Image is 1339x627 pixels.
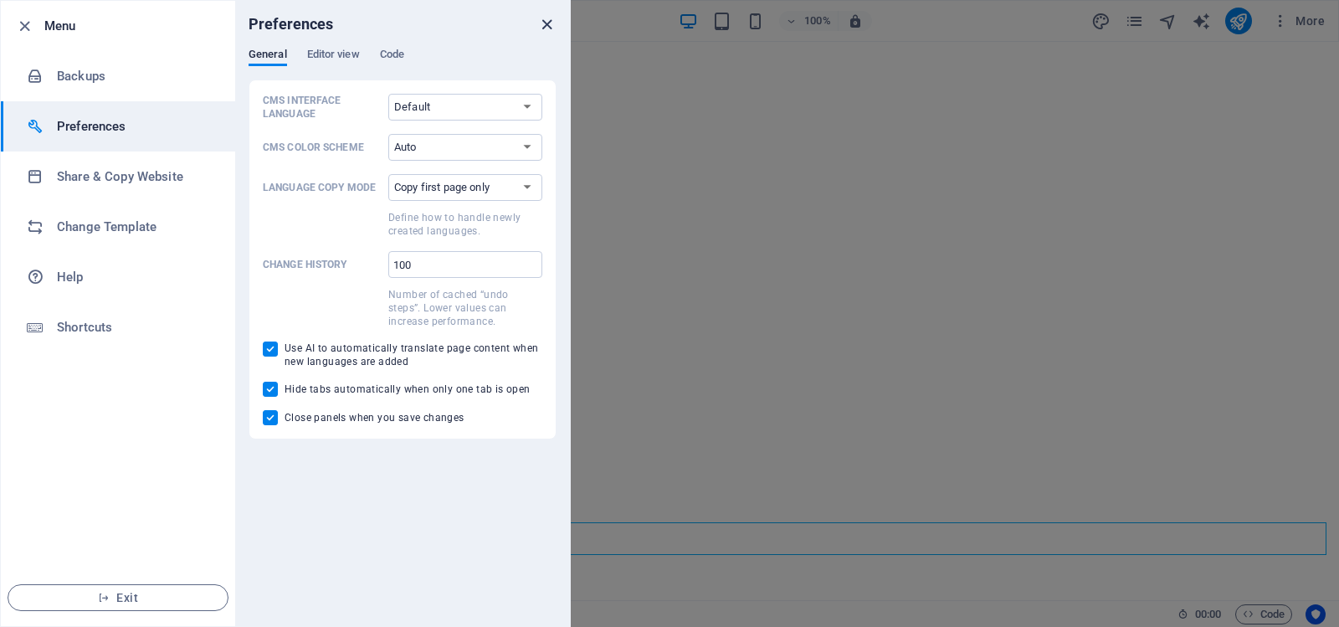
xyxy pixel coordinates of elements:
[263,141,382,154] p: CMS Color Scheme
[307,44,360,68] span: Editor view
[263,181,382,194] p: Language Copy Mode
[57,317,212,337] h6: Shortcuts
[388,211,542,238] p: Define how to handle newly created languages.
[388,288,542,328] p: Number of cached “undo steps”. Lower values can increase performance.
[1,252,235,302] a: Help
[285,383,531,396] span: Hide tabs automatically when only one tab is open
[57,167,212,187] h6: Share & Copy Website
[22,591,214,604] span: Exit
[536,14,557,34] button: close
[44,16,222,36] h6: Menu
[57,217,212,237] h6: Change Template
[249,44,287,68] span: General
[8,584,228,611] button: Exit
[380,44,404,68] span: Code
[285,411,464,424] span: Close panels when you save changes
[249,48,557,80] div: Preferences
[388,174,542,201] select: Language Copy ModeDefine how to handle newly created languages.
[285,342,542,368] span: Use AI to automatically translate page content when new languages are added
[57,267,212,287] h6: Help
[249,14,334,34] h6: Preferences
[388,94,542,121] select: CMS Interface Language
[388,134,542,161] select: CMS Color Scheme
[263,258,382,271] p: Change history
[57,116,212,136] h6: Preferences
[388,251,542,278] input: Change historyNumber of cached “undo steps”. Lower values can increase performance.
[57,66,212,86] h6: Backups
[263,94,382,121] p: CMS Interface Language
